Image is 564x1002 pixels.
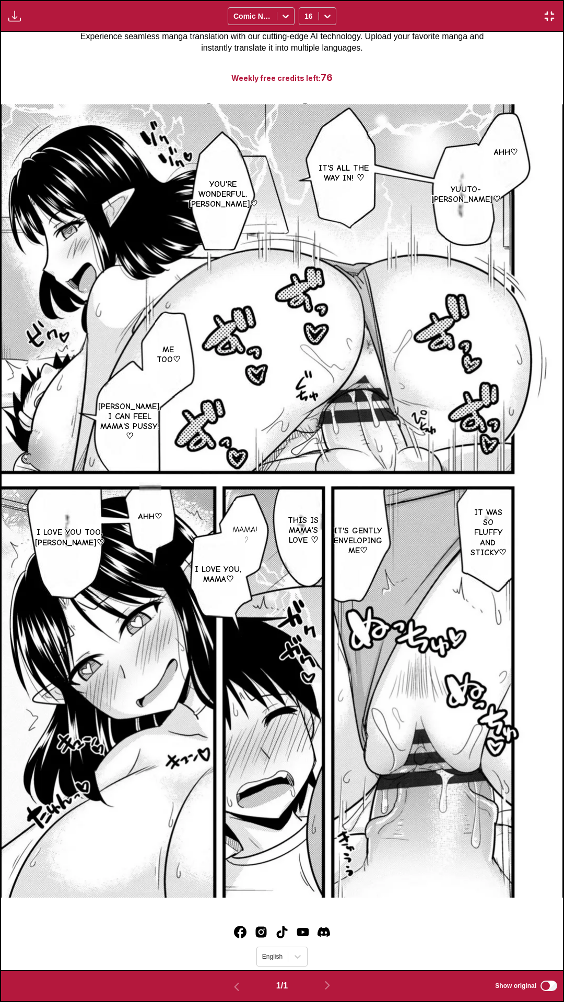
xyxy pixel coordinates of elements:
[191,563,245,587] p: I love you, Mama♡
[281,514,325,548] p: This is Mama's love ♡
[230,981,243,993] img: Previous page
[276,981,288,991] span: 1 / 1
[332,524,384,558] p: It's gently enveloping me♡
[312,161,375,185] p: It's all the way in! ♡
[492,146,520,160] p: Ahh♡
[8,10,21,22] img: Download translated images
[136,510,164,524] p: Ahh♡
[540,981,557,991] input: Show original
[1,104,563,897] img: Manga Panel
[230,523,260,547] p: Mama! ♡
[495,982,536,989] span: Show original
[155,343,182,367] p: Me too♡
[321,979,334,992] img: Next page
[467,506,509,560] p: It was so fluffy and sticky♡
[33,526,106,550] p: I love you too, [PERSON_NAME]♡
[429,183,502,207] p: Yuuto-[PERSON_NAME]♡
[186,177,260,212] p: You're wonderful, [PERSON_NAME]♡
[96,400,163,444] p: [PERSON_NAME], I can feel Mama's pussy! ♡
